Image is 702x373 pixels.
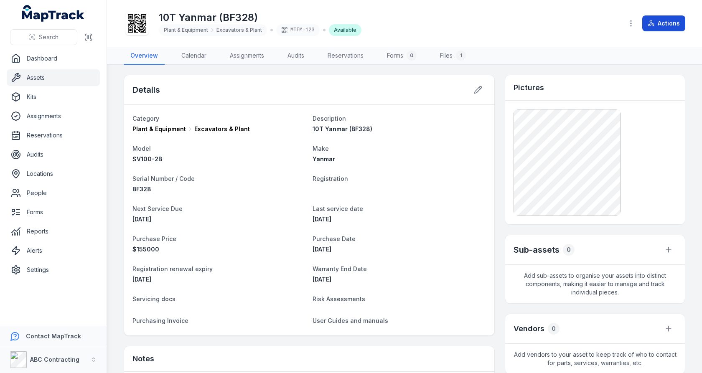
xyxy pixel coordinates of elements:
span: Description [313,115,346,122]
span: SV100-2B [132,155,162,162]
a: Locations [7,165,100,182]
h2: Details [132,84,160,96]
span: Registration [313,175,348,182]
a: Assets [7,69,100,86]
a: Calendar [175,47,213,65]
span: BF328 [132,185,151,193]
span: [DATE] [132,216,151,223]
h1: 10T Yanmar (BF328) [159,11,361,24]
div: 0 [407,51,417,61]
span: Warranty End Date [313,265,367,272]
div: 0 [563,244,575,256]
span: Plant & Equipment [164,27,208,33]
h3: Pictures [514,82,544,94]
time: 19/01/2025, 11:00:00 am [313,246,331,253]
a: Assignments [223,47,271,65]
h3: Vendors [514,323,544,335]
a: Alerts [7,242,100,259]
span: Model [132,145,151,152]
a: Audits [7,146,100,163]
span: Category [132,115,159,122]
a: Audits [281,47,311,65]
a: Forms [7,204,100,221]
time: 22/04/2026, 10:00:00 am [132,216,151,223]
div: Available [329,24,361,36]
strong: ABC Contracting [30,356,79,363]
a: Dashboard [7,50,100,67]
time: 19/01/2028, 11:00:00 am [313,276,331,283]
a: Reservations [321,47,370,65]
span: Registration renewal expiry [132,265,213,272]
strong: Contact MapTrack [26,332,81,340]
time: 22/04/2025, 10:00:00 am [313,216,331,223]
a: People [7,185,100,201]
span: Risk Assessments [313,295,365,302]
div: 1 [456,51,466,61]
span: Excavators & Plant [194,125,250,133]
a: Kits [7,89,100,105]
span: Excavators & Plant [216,27,262,33]
button: Actions [642,15,685,31]
span: Purchase Price [132,235,176,242]
a: MapTrack [22,5,85,22]
span: [DATE] [132,276,151,283]
a: Files1 [433,47,473,65]
span: Search [39,33,58,41]
span: Next Service Due [132,205,183,212]
span: Last service date [313,205,363,212]
a: Reports [7,223,100,240]
time: 28/04/2026, 10:00:00 am [132,276,151,283]
span: Plant & Equipment [132,125,186,133]
span: [DATE] [313,246,331,253]
h2: Sub-assets [514,244,560,256]
div: 0 [548,323,560,335]
span: Make [313,145,329,152]
span: Add sub-assets to organise your assets into distinct components, making it easier to manage and t... [505,265,685,303]
a: Settings [7,261,100,278]
h3: Notes [132,353,154,365]
span: Servicing docs [132,295,175,302]
span: Yanmar [313,155,335,162]
span: 10T Yanmar (BF328) [313,125,372,132]
a: Forms0 [380,47,423,65]
span: Purchase Date [313,235,356,242]
a: Overview [124,47,165,65]
span: User Guides and manuals [313,317,388,324]
a: Assignments [7,108,100,124]
span: Purchasing Invoice [132,317,188,324]
span: [DATE] [313,276,331,283]
div: MTFM-123 [276,24,320,36]
span: [DATE] [313,216,331,223]
button: Search [10,29,77,45]
a: Reservations [7,127,100,144]
span: Serial Number / Code [132,175,195,182]
span: 155000 AUD [132,246,159,253]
